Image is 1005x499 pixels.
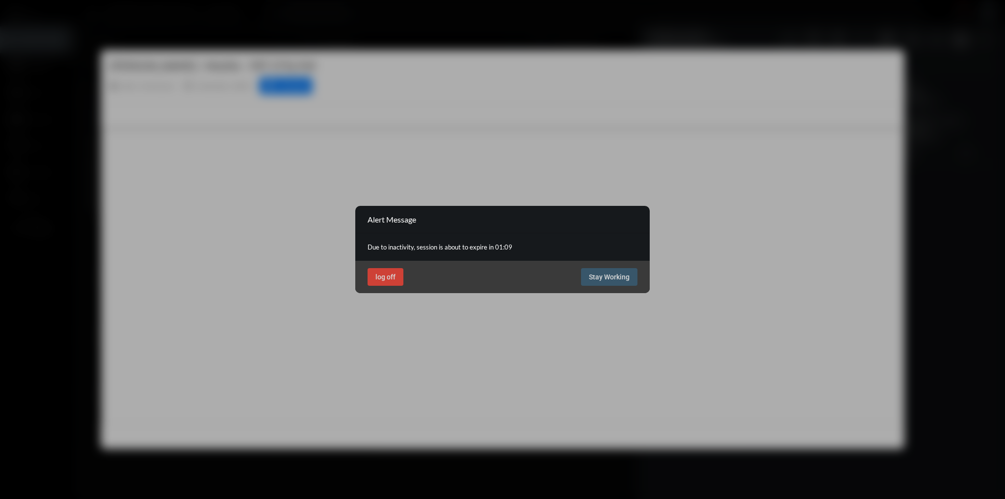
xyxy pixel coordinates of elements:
span: Stay Working [589,273,630,281]
h2: Alert Message [368,215,416,224]
span: log off [375,273,396,281]
button: log off [368,268,403,286]
button: Stay Working [581,268,637,286]
p: Due to inactivity, session is about to expire in 01:09 [368,243,637,251]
